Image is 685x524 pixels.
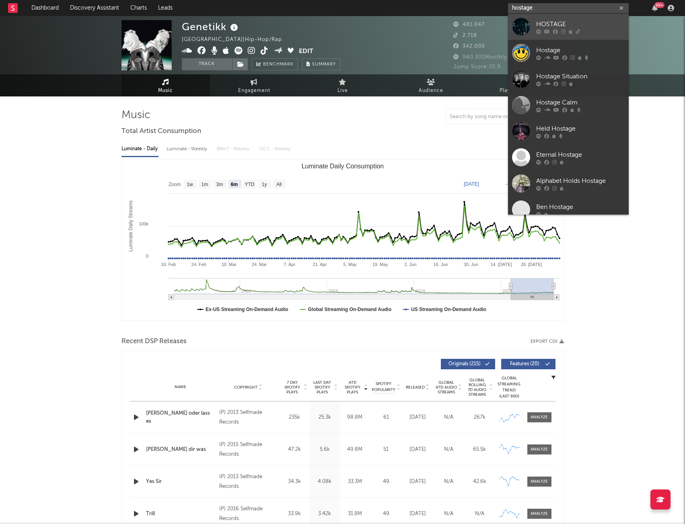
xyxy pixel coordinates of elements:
a: Hostage Calm [508,92,629,118]
a: Live [298,74,387,96]
a: Hostage [508,40,629,66]
span: Music [158,86,173,96]
text: All [276,182,281,187]
a: [PERSON_NAME] oder lass es [146,409,216,425]
text: 16. Jun [433,262,448,267]
div: (P) 2015 Selfmade Records [219,440,277,459]
div: Genetikk [182,20,240,33]
div: N/A [435,446,462,454]
text: 3m [216,182,223,187]
div: N/A [435,510,462,518]
div: [DATE] [404,478,431,486]
div: Alphabet Holds Hostage [536,176,625,186]
div: Luminate - Weekly [167,142,209,156]
span: Features ( 20 ) [506,362,543,366]
div: 5.6k [312,446,338,454]
a: [PERSON_NAME] dir was [146,446,216,454]
button: Originals(215) [441,359,495,369]
text: YTD [245,182,254,187]
a: Hostage Situation [508,66,629,92]
div: [DATE] [404,413,431,422]
div: Hostage [536,45,625,55]
button: Export CSV [531,339,564,344]
div: 49 [372,478,400,486]
a: Yes Sir [146,478,216,486]
div: Hostage Situation [536,72,625,81]
text: 0 [146,254,148,258]
span: 960.301 Monthly Listeners [453,55,534,60]
div: 3.42k [312,510,338,518]
div: Ben Hostage [536,202,625,212]
div: (P) 2016 Selfmade Records [219,504,277,524]
a: HOSTAGE [508,14,629,40]
div: 33.9k [282,510,308,518]
input: Search for artists [508,3,629,13]
div: 99 + [654,2,664,8]
div: 51 [372,446,400,454]
div: N/A [435,413,462,422]
text: 21. Apr [313,262,327,267]
text: Global Streaming On-Demand Audio [308,307,391,312]
text: 1y [261,182,267,187]
text: 6m [230,182,237,187]
div: 61 [372,413,400,422]
text: 24. Mar [251,262,267,267]
span: Originals ( 215 ) [446,362,483,366]
a: Engagement [210,74,298,96]
a: Trill [146,510,216,518]
div: Luminate - Daily [121,142,158,156]
text: 1m [201,182,208,187]
span: Global Rolling 7D Audio Streams [466,378,488,397]
button: Edit [299,47,313,57]
span: Last Day Spotify Plays [312,380,333,395]
button: Summary [302,58,340,70]
div: 25.3k [312,413,338,422]
div: [DATE] [404,446,431,454]
text: 10. Mar [221,262,237,267]
a: Eternal Hostage [508,144,629,170]
div: Held Hostage [536,124,625,133]
div: 49.8M [342,446,368,454]
div: Global Streaming Trend (Last 60D) [497,375,521,399]
text: Ex-US Streaming On-Demand Audio [206,307,288,312]
div: 47.2k [282,446,308,454]
span: Jump Score: 20.9 [453,64,501,70]
div: N/A [466,510,493,518]
a: Music [121,74,210,96]
div: Eternal Hostage [536,150,625,160]
text: US Streaming On-Demand Audio [411,307,486,312]
span: 481.047 [453,22,485,27]
text: 19. May [372,262,388,267]
div: Name [146,384,216,390]
span: Recent DSP Releases [121,337,187,346]
span: Benchmark [263,60,294,70]
div: 65.5k [466,446,493,454]
div: Hostage Calm [536,98,625,107]
span: Released [406,385,425,390]
span: Copyright [234,385,257,390]
text: Luminate Daily Consumption [301,163,384,170]
text: 30. Jun [463,262,478,267]
span: 2.718 [453,33,477,38]
text: 1w [187,182,193,187]
button: Features(20) [501,359,555,369]
span: Live [337,86,348,96]
span: 342.000 [453,44,485,49]
div: 33.3M [342,478,368,486]
a: Held Hostage [508,118,629,144]
span: Engagement [238,86,270,96]
text: 24. Feb [191,262,206,267]
span: Total Artist Consumption [121,127,201,136]
span: ATD Spotify Plays [342,380,363,395]
div: [DATE] [404,510,431,518]
a: Ben Hostage [508,196,629,223]
button: 99+ [652,5,658,11]
text: 14. [DATE] [490,262,512,267]
a: Audience [387,74,475,96]
a: Playlists/Charts [475,74,564,96]
text: 5. May [343,262,357,267]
